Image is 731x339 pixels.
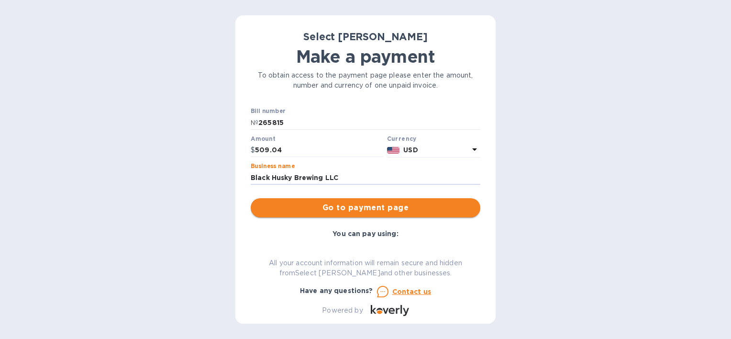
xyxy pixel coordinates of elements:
[251,118,258,128] p: №
[251,46,480,67] h1: Make a payment
[251,145,255,155] p: $
[258,115,480,130] input: Enter bill number
[387,147,400,154] img: USD
[300,287,373,294] b: Have any questions?
[403,146,418,154] b: USD
[322,305,363,316] p: Powered by
[303,31,428,43] b: Select [PERSON_NAME]
[258,202,473,214] span: Go to payment page
[255,143,383,158] input: 0.00
[251,198,480,217] button: Go to payment page
[387,135,417,142] b: Currency
[332,230,398,237] b: You can pay using:
[251,164,295,169] label: Business name
[251,70,480,90] p: To obtain access to the payment page please enter the amount, number and currency of one unpaid i...
[251,136,275,142] label: Amount
[251,258,480,278] p: All your account information will remain secure and hidden from Select [PERSON_NAME] and other bu...
[251,170,480,185] input: Enter business name
[392,288,432,295] u: Contact us
[251,109,285,114] label: Bill number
